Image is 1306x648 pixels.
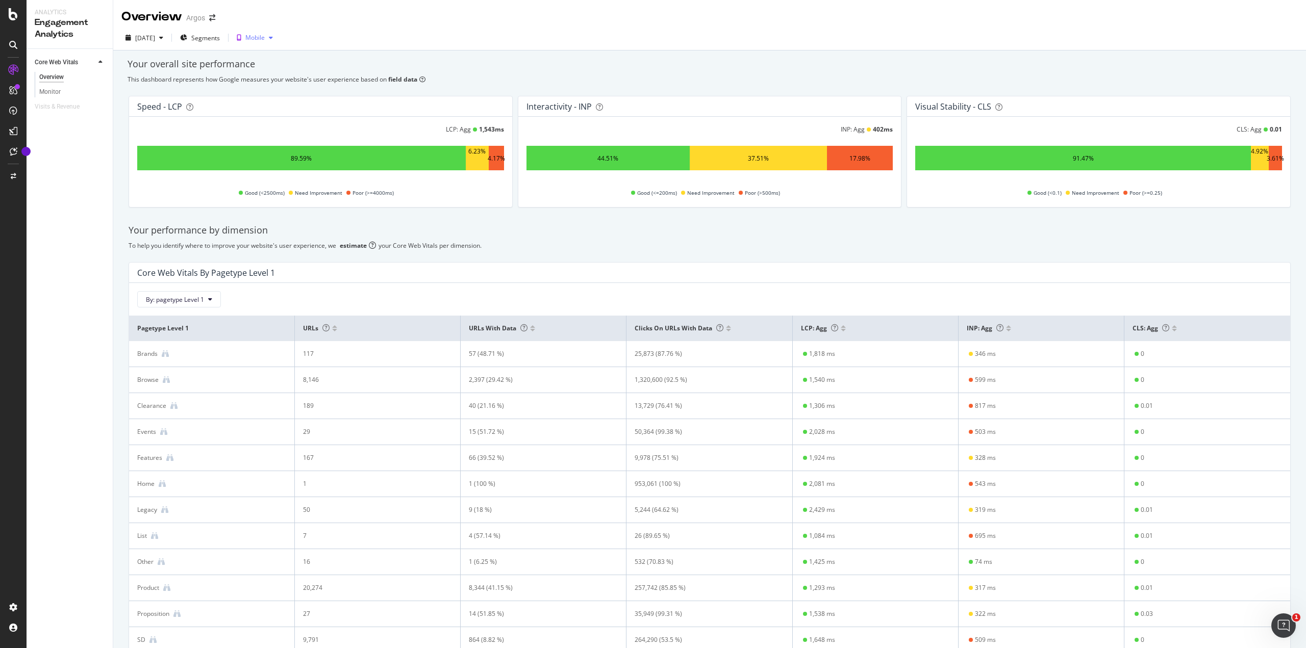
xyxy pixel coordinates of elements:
div: 1,648 ms [809,635,835,644]
div: 0 [1141,453,1144,462]
div: Speed - LCP [137,101,182,112]
div: estimate [340,241,367,250]
span: Good (<0.1) [1034,187,1062,199]
div: 2,028 ms [809,427,835,436]
span: INP: Agg [967,324,1003,332]
div: 50 [303,505,437,514]
div: Your overall site performance [128,58,1292,71]
div: 1 [303,479,437,488]
span: pagetype Level 1 [137,324,284,333]
div: To help you identify where to improve your website's user experience, we your Core Web Vitals per... [129,241,1291,250]
div: Brands [137,349,158,358]
iframe: Intercom live chat [1271,613,1296,638]
span: CLS: Agg [1133,324,1169,332]
div: 1,540 ms [809,375,835,384]
div: 8,146 [303,375,437,384]
div: 2,429 ms [809,505,835,514]
div: 346 ms [975,349,996,358]
div: This dashboard represents how Google measures your website's user experience based on [128,75,1292,84]
div: 0 [1141,349,1144,358]
div: 5,244 (64.62 %) [635,505,769,514]
div: 89.59% [291,154,312,163]
div: Overview [39,72,64,83]
div: 15 (51.72 %) [469,427,603,436]
button: By: pagetype Level 1 [137,291,221,307]
div: Analytics [35,8,105,17]
div: 0.01 [1141,505,1153,514]
span: 1 [1292,613,1300,621]
div: 17.98% [849,154,870,163]
a: Overview [39,72,106,83]
div: arrow-right-arrow-left [209,14,215,21]
div: Features [137,453,162,462]
div: 4.17% [488,154,505,163]
span: URLs with data [469,324,528,332]
div: 16 [303,557,437,566]
div: 0.01 [1270,125,1282,134]
div: 37.51% [748,154,769,163]
div: 1,818 ms [809,349,835,358]
span: Need Improvement [1072,187,1119,199]
div: 13,729 (76.41 %) [635,401,769,410]
div: 9 (18 %) [469,505,603,514]
span: Poor (>500ms) [745,187,780,199]
div: 9,978 (75.51 %) [635,453,769,462]
div: 0 [1141,479,1144,488]
a: Core Web Vitals [35,57,95,68]
div: 1,084 ms [809,531,835,540]
div: 817 ms [975,401,996,410]
span: Need Improvement [687,187,735,199]
div: 864 (8.82 %) [469,635,603,644]
div: Proposition [137,609,169,618]
div: Core Web Vitals By pagetype Level 1 [137,268,275,278]
div: 402 ms [873,125,893,134]
div: 189 [303,401,437,410]
div: 9,791 [303,635,437,644]
div: 1,425 ms [809,557,835,566]
div: 44.51% [597,154,618,163]
div: Engagement Analytics [35,17,105,40]
div: Your performance by dimension [129,224,1291,237]
div: LCP: Agg [446,125,471,134]
div: Monitor [39,87,61,97]
div: SD [137,635,145,644]
div: 1,543 ms [479,125,504,134]
div: Core Web Vitals [35,57,78,68]
div: Product [137,583,159,592]
div: 8,344 (41.15 %) [469,583,603,592]
div: Argos [186,13,205,23]
div: Events [137,427,156,436]
div: 1,306 ms [809,401,835,410]
div: Other [137,557,154,566]
b: field data [388,75,417,84]
div: 3.61% [1267,154,1284,163]
div: 20,274 [303,583,437,592]
div: 503 ms [975,427,996,436]
div: List [137,531,147,540]
div: 1,538 ms [809,609,835,618]
span: Clicks on URLs with data [635,324,723,332]
div: 2,081 ms [809,479,835,488]
div: 0 [1141,557,1144,566]
div: 1,924 ms [809,453,835,462]
div: 317 ms [975,583,996,592]
a: Visits & Revenue [35,101,90,112]
button: Mobile [233,30,277,46]
div: [DATE] [135,34,155,42]
span: Poor (>=0.25) [1129,187,1162,199]
div: Home [137,479,155,488]
div: 0.01 [1141,583,1153,592]
div: 319 ms [975,505,996,514]
div: 25,873 (87.76 %) [635,349,769,358]
div: 26 (89.65 %) [635,531,769,540]
div: CLS: Agg [1237,125,1262,134]
div: 0.03 [1141,609,1153,618]
div: 74 ms [975,557,992,566]
div: 599 ms [975,375,996,384]
div: 167 [303,453,437,462]
div: Interactivity - INP [526,101,592,112]
div: 0 [1141,427,1144,436]
span: Poor (>=4000ms) [353,187,394,199]
div: 6.23% [468,147,486,169]
div: 66 (39.52 %) [469,453,603,462]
